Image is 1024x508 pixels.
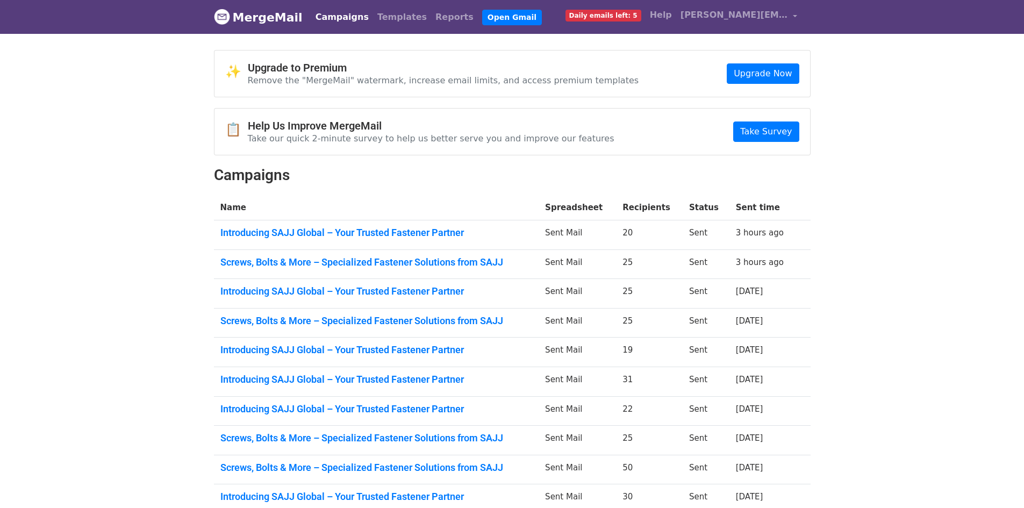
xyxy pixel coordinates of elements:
[729,195,796,220] th: Sent time
[565,10,641,22] span: Daily emails left: 5
[683,338,729,367] td: Sent
[561,4,646,26] a: Daily emails left: 5
[736,433,763,443] a: [DATE]
[214,166,811,184] h2: Campaigns
[616,426,683,455] td: 25
[616,220,683,250] td: 20
[736,492,763,502] a: [DATE]
[683,195,729,220] th: Status
[220,315,533,327] a: Screws, Bolts & More – Specialized Fastener Solutions from SAJJ
[248,133,614,144] p: Take our quick 2-minute survey to help us better serve you and improve our features
[248,75,639,86] p: Remove the "MergeMail" watermark, increase email limits, and access premium templates
[736,404,763,414] a: [DATE]
[225,64,248,80] span: ✨
[220,285,533,297] a: Introducing SAJJ Global – Your Trusted Fastener Partner
[539,338,616,367] td: Sent Mail
[539,455,616,484] td: Sent Mail
[616,455,683,484] td: 50
[646,4,676,26] a: Help
[733,121,799,142] a: Take Survey
[683,308,729,338] td: Sent
[681,9,788,22] span: [PERSON_NAME][EMAIL_ADDRESS][DOMAIN_NAME]
[482,10,542,25] a: Open Gmail
[616,249,683,279] td: 25
[220,374,533,385] a: Introducing SAJJ Global – Your Trusted Fastener Partner
[727,63,799,84] a: Upgrade Now
[736,257,784,267] a: 3 hours ago
[225,122,248,138] span: 📋
[220,403,533,415] a: Introducing SAJJ Global – Your Trusted Fastener Partner
[683,367,729,397] td: Sent
[736,287,763,296] a: [DATE]
[616,195,683,220] th: Recipients
[214,9,230,25] img: MergeMail logo
[616,308,683,338] td: 25
[539,279,616,309] td: Sent Mail
[220,462,533,474] a: Screws, Bolts & More – Specialized Fastener Solutions from SAJJ
[736,228,784,238] a: 3 hours ago
[539,308,616,338] td: Sent Mail
[373,6,431,28] a: Templates
[539,220,616,250] td: Sent Mail
[683,220,729,250] td: Sent
[214,195,539,220] th: Name
[220,491,533,503] a: Introducing SAJJ Global – Your Trusted Fastener Partner
[539,367,616,397] td: Sent Mail
[736,345,763,355] a: [DATE]
[248,119,614,132] h4: Help Us Improve MergeMail
[616,279,683,309] td: 25
[683,279,729,309] td: Sent
[676,4,802,30] a: [PERSON_NAME][EMAIL_ADDRESS][DOMAIN_NAME]
[683,249,729,279] td: Sent
[311,6,373,28] a: Campaigns
[683,426,729,455] td: Sent
[683,455,729,484] td: Sent
[220,432,533,444] a: Screws, Bolts & More – Specialized Fastener Solutions from SAJJ
[539,249,616,279] td: Sent Mail
[220,344,533,356] a: Introducing SAJJ Global – Your Trusted Fastener Partner
[736,316,763,326] a: [DATE]
[616,367,683,397] td: 31
[220,256,533,268] a: Screws, Bolts & More – Specialized Fastener Solutions from SAJJ
[539,396,616,426] td: Sent Mail
[539,426,616,455] td: Sent Mail
[736,375,763,384] a: [DATE]
[616,338,683,367] td: 19
[214,6,303,28] a: MergeMail
[220,227,533,239] a: Introducing SAJJ Global – Your Trusted Fastener Partner
[248,61,639,74] h4: Upgrade to Premium
[683,396,729,426] td: Sent
[431,6,478,28] a: Reports
[736,463,763,473] a: [DATE]
[539,195,616,220] th: Spreadsheet
[616,396,683,426] td: 22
